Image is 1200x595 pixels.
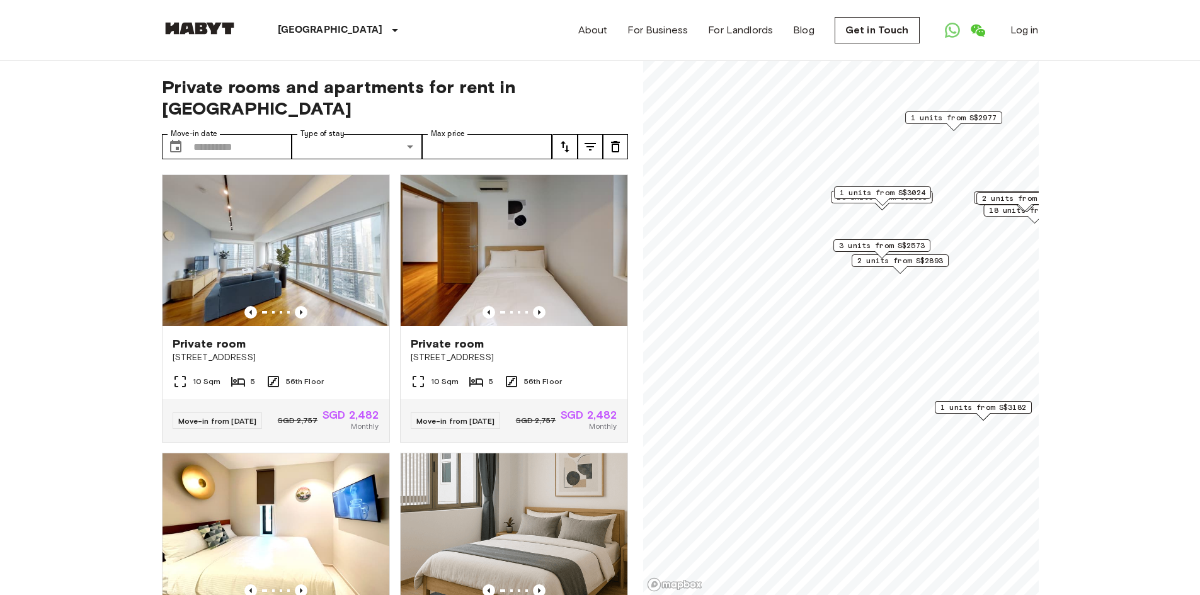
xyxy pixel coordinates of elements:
a: Marketing picture of unit SG-01-072-003-03Previous imagePrevious imagePrivate room[STREET_ADDRESS... [400,174,628,443]
a: Open WhatsApp [940,18,965,43]
a: Mapbox logo [647,577,702,592]
span: 10 Sqm [193,376,221,387]
div: Map marker [834,186,931,206]
span: 1 units from S$2977 [911,112,997,123]
span: SGD 2,757 [278,415,317,426]
span: 1 units from S$3024 [840,187,925,198]
a: About [578,23,608,38]
span: 56th Floor [524,376,563,387]
button: tune [552,134,578,159]
a: Log in [1010,23,1039,38]
button: Choose date [163,134,188,159]
span: Monthly [351,421,379,432]
div: Map marker [976,192,1073,212]
span: SGD 2,757 [516,415,556,426]
button: tune [603,134,628,159]
span: Private room [173,336,246,351]
a: Open WeChat [965,18,990,43]
span: Move-in from [DATE] [178,416,257,426]
span: 5 [489,376,493,387]
span: Move-in from [DATE] [416,416,495,426]
div: Map marker [831,191,932,210]
span: Private rooms and apartments for rent in [GEOGRAPHIC_DATA] [162,76,628,119]
span: SGD 2,482 [561,409,617,421]
span: 2 units from S$1859 [982,193,1068,204]
span: 3 units from S$2573 [839,240,925,251]
span: SGD 2,482 [323,409,379,421]
span: Private room [411,336,484,351]
span: 2 units from S$2893 [857,255,943,266]
button: tune [578,134,603,159]
p: [GEOGRAPHIC_DATA] [278,23,383,38]
div: Map marker [974,191,1071,211]
img: Marketing picture of unit SG-01-072-003-04 [163,175,389,326]
span: Monthly [589,421,617,432]
a: Blog [793,23,814,38]
a: Get in Touch [835,17,920,43]
a: For Business [627,23,688,38]
div: Map marker [833,239,930,259]
span: 1 units from S$3182 [940,402,1026,413]
button: Previous image [533,306,546,319]
img: Marketing picture of unit SG-01-072-003-03 [401,175,627,326]
label: Type of stay [300,128,345,139]
img: Habyt [162,22,237,35]
span: [STREET_ADDRESS] [411,351,617,364]
a: Marketing picture of unit SG-01-072-003-04Previous imagePrevious imagePrivate room[STREET_ADDRESS... [162,174,390,443]
span: [STREET_ADDRESS] [173,351,379,364]
span: 56th Floor [286,376,324,387]
span: 10 Sqm [431,376,459,387]
div: Map marker [905,111,1002,131]
a: For Landlords [708,23,773,38]
button: Previous image [244,306,257,319]
span: 5 [251,376,255,387]
label: Move-in date [171,128,217,139]
div: Map marker [983,204,1085,224]
div: Map marker [935,401,1032,421]
button: Previous image [483,306,495,319]
button: Previous image [295,306,307,319]
div: Map marker [852,254,949,274]
label: Max price [431,128,465,139]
